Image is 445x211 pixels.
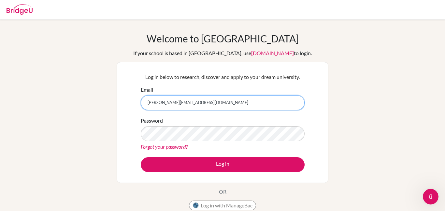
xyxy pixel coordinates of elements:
[141,117,163,125] label: Password
[141,143,188,150] a: Forgot your password?
[189,201,256,210] button: Log in with ManageBac
[219,188,226,196] p: OR
[133,49,312,57] div: If your school is based in [GEOGRAPHIC_DATA], use to login.
[147,33,299,44] h1: Welcome to [GEOGRAPHIC_DATA]
[7,4,33,15] img: Bridge-U
[141,86,153,94] label: Email
[423,189,438,204] iframe: Intercom live chat
[141,73,305,81] p: Log in below to research, discover and apply to your dream university.
[141,157,305,172] button: Log in
[251,50,294,56] a: [DOMAIN_NAME]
